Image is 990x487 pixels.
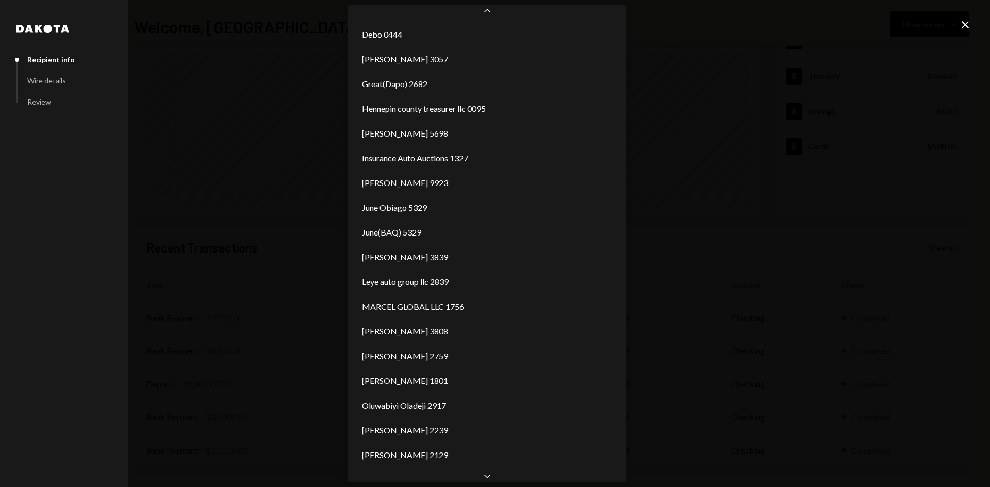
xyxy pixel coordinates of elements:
span: Hennepin county treasurer llc 0095 [362,103,486,115]
span: [PERSON_NAME] 2759 [362,350,448,362]
div: Recipient info [27,55,75,64]
div: Wire details [27,76,66,85]
div: Review [27,97,51,106]
span: MARCEL GLOBAL LLC 1756 [362,300,464,313]
span: [PERSON_NAME] 1801 [362,375,448,387]
span: June Obiago 5329 [362,201,427,214]
span: Leye auto group llc 2839 [362,276,449,288]
span: June(BAQ) 5329 [362,226,421,239]
span: [PERSON_NAME] 3839 [362,251,448,263]
span: [PERSON_NAME] 2129 [362,449,448,461]
span: [PERSON_NAME] 3057 [362,53,448,65]
span: Debo 0444 [362,28,402,41]
span: Oluwabiyi Oladeji 2917 [362,399,446,412]
span: [PERSON_NAME] 9923 [362,177,448,189]
span: [PERSON_NAME] 3808 [362,325,448,338]
span: [PERSON_NAME] 2239 [362,424,448,436]
span: [PERSON_NAME] 5698 [362,127,448,140]
span: Insurance Auto Auctions 1327 [362,152,468,164]
span: Great(Dapo) 2682 [362,78,427,90]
